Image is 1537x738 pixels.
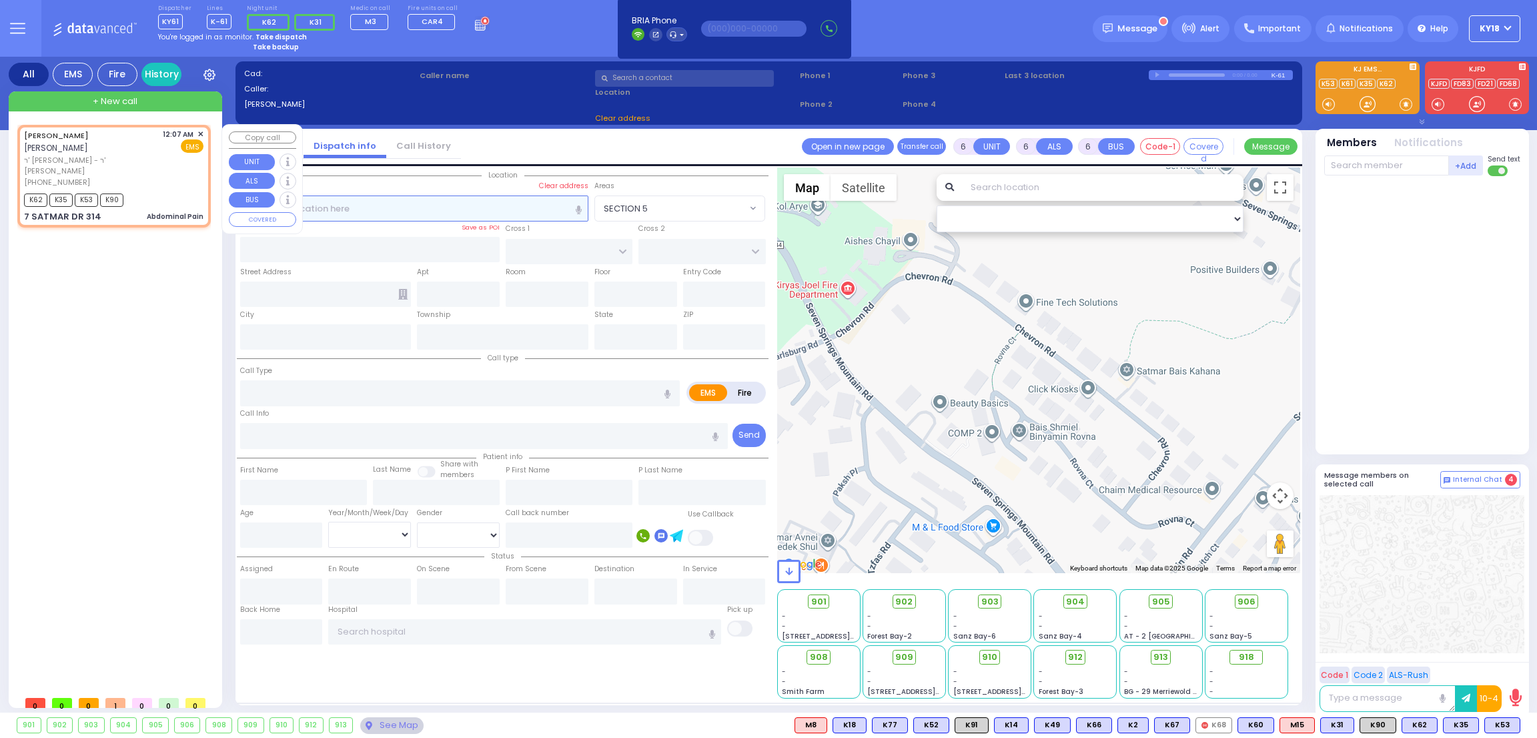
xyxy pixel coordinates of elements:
span: Phone 3 [903,70,1001,81]
a: Call History [386,139,461,152]
div: BLS [1237,717,1274,733]
span: [STREET_ADDRESS][PERSON_NAME] [953,687,1079,697]
span: - [782,621,786,631]
span: + New call [93,95,137,108]
span: - [782,677,786,687]
span: 0 [159,698,179,708]
span: 913 [1153,651,1168,664]
button: Notifications [1394,135,1463,151]
div: 905 [143,718,168,733]
div: K14 [994,717,1029,733]
span: 0 [132,698,152,708]
span: Sanz Bay-4 [1039,631,1082,641]
div: - [1209,677,1283,687]
h5: Message members on selected call [1324,471,1440,488]
label: Floor [594,267,610,278]
strong: Take dispatch [255,32,307,42]
div: 903 [79,718,104,733]
span: - [1209,611,1213,621]
span: - [782,611,786,621]
span: [PHONE_NUMBER] [24,177,90,188]
span: Important [1258,23,1301,35]
div: K62 [1402,717,1438,733]
button: BUS [229,192,275,208]
button: Show street map [784,174,831,201]
span: CAR4 [422,16,443,27]
span: 0 [185,698,205,708]
button: Covered [1183,138,1223,155]
label: Medic on call [350,5,392,13]
div: ALS KJ [795,717,827,733]
label: In Service [683,564,717,575]
span: Internal Chat [1453,475,1502,484]
label: Cross 1 [506,224,530,234]
a: K35 [1357,79,1376,89]
label: Pick up [727,605,752,615]
div: BLS [1117,717,1149,733]
small: Share with [440,459,478,469]
label: Night unit [247,5,340,13]
div: K52 [913,717,949,733]
span: 902 [895,595,913,609]
span: Send text [1488,154,1520,164]
span: - [953,611,957,621]
button: Show satellite imagery [831,174,897,201]
label: Hospital [328,605,358,615]
a: FD83 [1451,79,1474,89]
span: - [1039,611,1043,621]
div: 906 [175,718,200,733]
label: Turn off text [1488,164,1509,177]
span: - [953,677,957,687]
span: BG - 29 Merriewold S. [1124,687,1199,697]
div: BLS [1034,717,1071,733]
div: Fire [97,63,137,86]
span: Call type [481,353,525,363]
span: 910 [982,651,997,664]
a: [PERSON_NAME] [24,130,89,141]
div: M15 [1279,717,1315,733]
span: Notifications [1340,23,1393,35]
strong: Take backup [253,42,299,52]
button: COVERED [229,212,296,227]
span: K31 [310,17,322,27]
span: K90 [100,194,123,207]
div: K67 [1154,717,1190,733]
div: K31 [1320,717,1354,733]
div: Year/Month/Week/Day [328,508,411,518]
label: Apt [417,267,429,278]
span: - [867,677,871,687]
a: Open this area in Google Maps (opens a new window) [781,556,825,573]
span: ✕ [197,129,203,140]
label: Last Name [373,464,411,475]
span: - [867,621,871,631]
div: K49 [1034,717,1071,733]
span: Other building occupants [398,289,408,300]
label: On Scene [417,564,450,575]
button: UNIT [229,154,275,170]
span: - [1124,677,1128,687]
label: Street Address [240,267,292,278]
span: [STREET_ADDRESS][PERSON_NAME] [782,631,908,641]
label: Areas [594,181,614,192]
span: 0 [25,698,45,708]
span: Alert [1200,23,1219,35]
label: Use Callback [688,509,734,520]
label: Fire units on call [408,5,460,13]
button: Members [1327,135,1377,151]
div: - [1209,667,1283,677]
button: Code 2 [1352,667,1385,683]
div: 7 SATMAR DR 314 [24,210,101,224]
span: Phone 2 [800,99,898,110]
label: ZIP [683,310,693,320]
a: FD21 [1475,79,1496,89]
div: BLS [1484,717,1520,733]
div: K90 [1360,717,1396,733]
span: 4 [1505,474,1517,486]
span: 904 [1066,595,1085,609]
span: 1 [105,698,125,708]
div: K68 [1195,717,1232,733]
div: BLS [1443,717,1479,733]
button: Code 1 [1320,667,1350,683]
a: Dispatch info [304,139,386,152]
label: Save as POI [462,223,500,232]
